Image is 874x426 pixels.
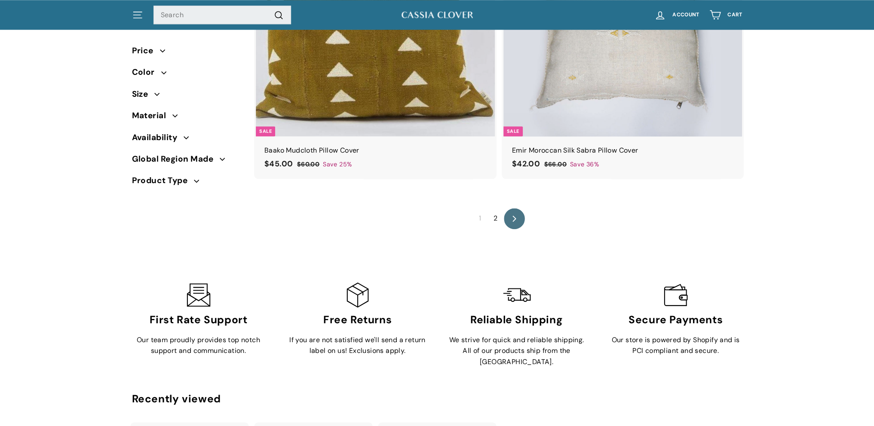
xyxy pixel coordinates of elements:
p: Our store is powered by Shopify and is PCI compliant and secure. [606,334,746,356]
span: Save 25% [323,159,352,169]
h3: Secure Payments [606,314,746,326]
a: Cart [704,2,747,28]
button: Material [132,107,242,129]
span: Color [132,66,161,79]
p: We strive for quick and reliable shipping. All of our products ship from the [GEOGRAPHIC_DATA]. [447,334,587,368]
span: $45.00 [264,159,293,169]
div: Recently viewed [132,393,742,405]
div: Sale [503,126,523,136]
button: Price [132,42,242,64]
span: 1 [474,211,486,225]
span: Cart [727,12,742,18]
h3: Free Returns [288,314,428,326]
button: Availability [132,129,242,150]
button: Size [132,86,242,107]
h3: First Rate Support [129,314,269,326]
span: $66.00 [544,160,567,168]
div: Emir Moroccan Silk Sabra Pillow Cover [512,145,734,156]
span: Product Type [132,174,194,187]
a: 2 [488,211,503,225]
button: Color [132,64,242,85]
h3: Reliable Shipping [447,314,587,326]
span: Save 36% [570,159,599,169]
span: Account [672,12,699,18]
span: Global Region Made [132,153,220,165]
p: Our team proudly provides top notch support and communication. [129,334,269,356]
input: Search [153,6,291,25]
span: Price [132,44,160,57]
div: Baako Mudcloth Pillow Cover [264,145,486,156]
a: Account [649,2,704,28]
button: Product Type [132,172,242,193]
p: If you are not satisfied we'll send a return label on us! Exclusions apply. [288,334,428,356]
div: Sale [256,126,275,136]
button: Global Region Made [132,150,242,172]
span: Size [132,88,155,101]
span: $42.00 [512,159,540,169]
span: Material [132,109,173,122]
span: $60.00 [297,160,319,168]
span: Availability [132,131,184,144]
